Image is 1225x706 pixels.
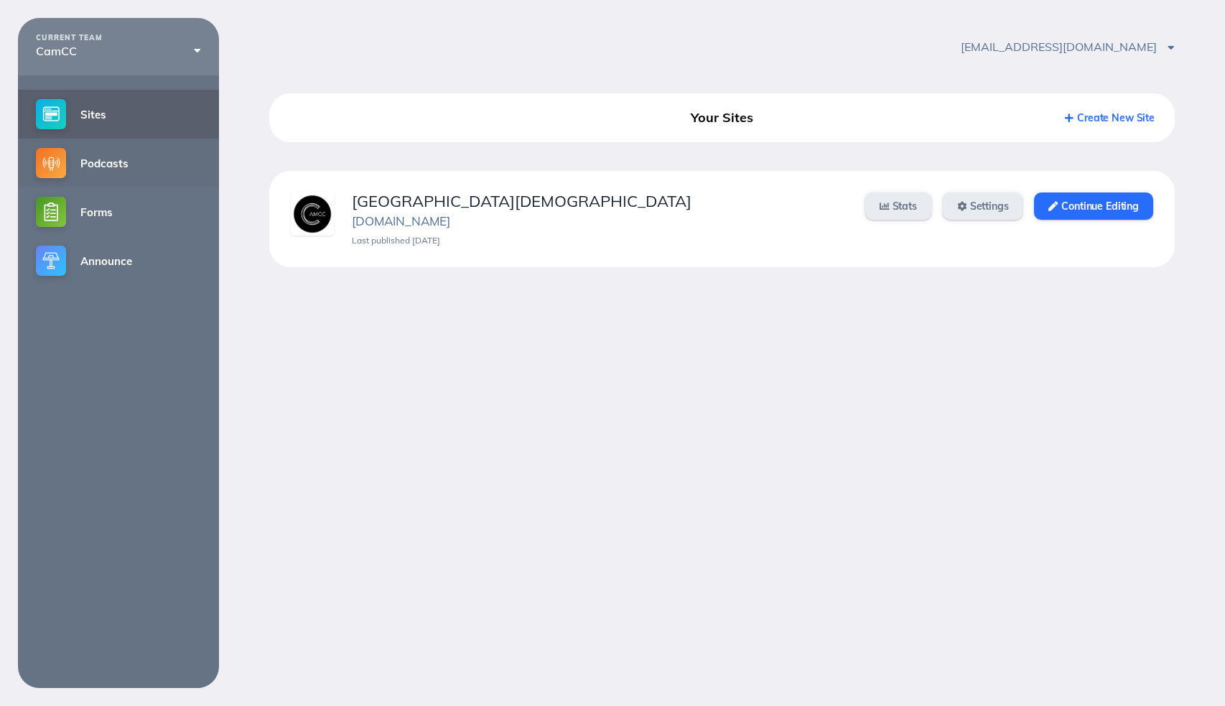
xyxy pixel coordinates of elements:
[291,192,334,236] img: vievzmvafxvnastf.png
[36,148,66,178] img: podcasts-small@2x.png
[36,34,201,42] div: CURRENT TEAM
[1065,111,1155,124] a: Create New Site
[36,45,201,57] div: CamCC
[18,236,219,285] a: Announce
[578,105,867,131] div: Your Sites
[865,192,931,220] a: Stats
[352,236,847,246] div: Last published [DATE]
[36,197,66,227] img: forms-small@2x.png
[18,187,219,236] a: Forms
[36,99,66,129] img: sites-small@2x.png
[352,213,450,228] a: [DOMAIN_NAME]
[36,246,66,276] img: announce-small@2x.png
[18,90,219,139] a: Sites
[1034,192,1152,220] a: Continue Editing
[352,192,847,210] div: [GEOGRAPHIC_DATA][DEMOGRAPHIC_DATA]
[943,192,1023,220] a: Settings
[961,40,1175,54] span: [EMAIL_ADDRESS][DOMAIN_NAME]
[18,139,219,187] a: Podcasts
